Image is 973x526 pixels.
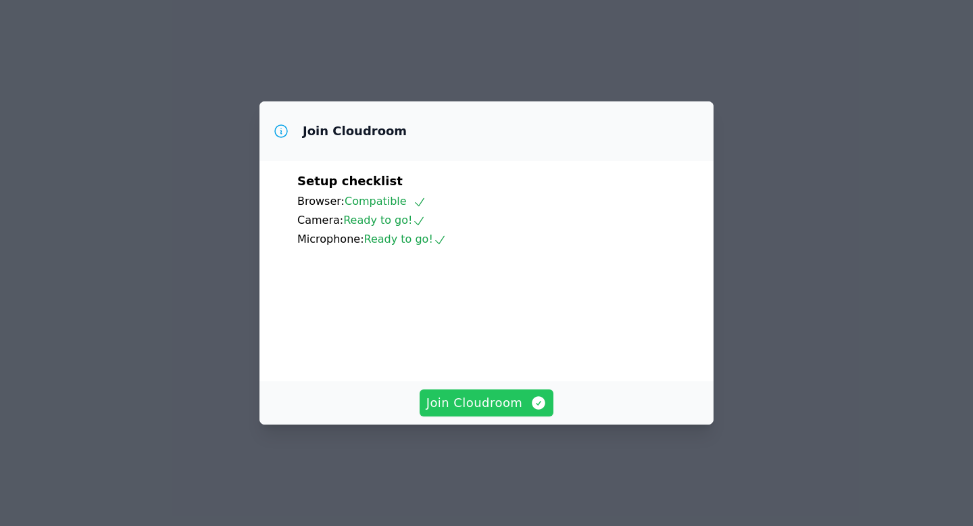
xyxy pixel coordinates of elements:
span: Ready to go! [343,214,426,226]
span: Join Cloudroom [426,393,547,412]
span: Setup checklist [297,174,403,188]
button: Join Cloudroom [420,389,554,416]
h3: Join Cloudroom [303,123,407,139]
span: Compatible [345,195,426,208]
span: Microphone: [297,233,364,245]
span: Ready to go! [364,233,447,245]
span: Camera: [297,214,343,226]
span: Browser: [297,195,345,208]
